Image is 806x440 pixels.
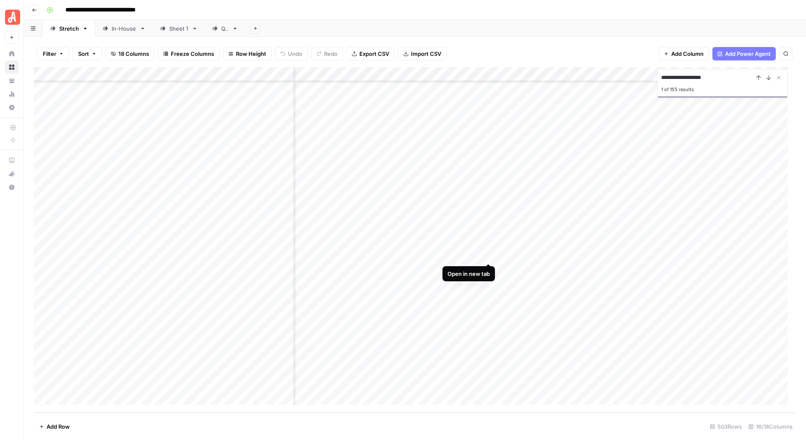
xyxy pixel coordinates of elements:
button: Add Power Agent [712,47,776,60]
div: In-House [112,24,136,33]
div: QA [221,24,229,33]
button: What's new? [5,167,18,181]
span: Sort [78,50,89,58]
a: Settings [5,101,18,114]
div: 1 of 155 results [661,84,784,94]
a: Home [5,47,18,60]
a: Usage [5,87,18,101]
div: Stretch [59,24,79,33]
button: Close Search [774,73,784,83]
span: Undo [288,50,302,58]
span: Freeze Columns [171,50,214,58]
a: Sheet 1 [153,20,205,37]
div: 503 Rows [707,420,745,433]
button: Row Height [223,47,272,60]
span: Row Height [236,50,266,58]
a: QA [205,20,245,37]
button: Help + Support [5,181,18,194]
span: Add Column [671,50,704,58]
button: Freeze Columns [158,47,220,60]
a: In-House [95,20,153,37]
button: Filter [37,47,69,60]
span: Export CSV [359,50,389,58]
button: Add Row [34,420,75,433]
a: Your Data [5,74,18,87]
div: Sheet 1 [169,24,188,33]
div: Open in new tab [447,270,490,278]
button: Undo [275,47,308,60]
span: Import CSV [411,50,441,58]
a: AirOps Academy [5,154,18,167]
button: Import CSV [398,47,447,60]
span: Redo [324,50,338,58]
div: 16/18 Columns [745,420,796,433]
span: Add Power Agent [725,50,771,58]
button: 18 Columns [105,47,154,60]
button: Redo [311,47,343,60]
img: Angi Logo [5,10,20,25]
span: 18 Columns [118,50,149,58]
button: Previous Result [754,73,764,83]
a: Browse [5,60,18,74]
span: Filter [43,50,56,58]
button: Sort [73,47,102,60]
a: Stretch [43,20,95,37]
button: Export CSV [346,47,395,60]
span: Add Row [47,422,70,431]
div: What's new? [5,168,18,180]
button: Next Result [764,73,774,83]
button: Add Column [658,47,709,60]
button: Workspace: Angi [5,7,18,28]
